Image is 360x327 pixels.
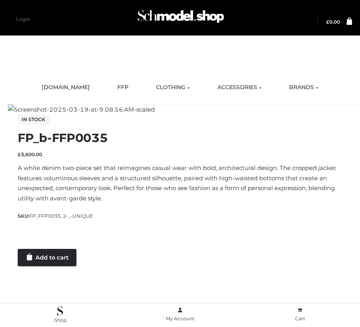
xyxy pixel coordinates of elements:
[18,115,49,124] span: In stock
[18,151,21,157] span: £
[326,19,340,25] bdi: 0.00
[57,306,63,316] img: .Shop
[166,316,195,321] span: My Account
[8,105,155,115] img: Screenshot-2025-03-19-at-9.08.56 AM-scaled
[212,79,267,96] a: ACCESSORIES
[134,7,226,32] a: Schmodel Admin 964
[36,79,96,96] a: [DOMAIN_NAME]
[326,19,329,25] span: £
[326,20,340,24] a: £0.00
[29,213,93,219] span: FP_FFP0035_2-_-UNIQUE
[18,151,42,157] bdi: 3,600.00
[18,131,352,145] h1: FP_b-FFP0035
[18,249,76,266] a: Add to cart
[150,79,196,96] a: CLOTHING
[135,4,226,32] img: Schmodel Admin 964
[18,212,94,220] span: SKU:
[111,79,134,96] a: FFP
[120,306,240,323] a: My Account
[16,16,30,22] a: Login
[53,317,67,323] span: .Shop
[240,306,360,323] a: Cart
[18,163,352,203] p: A white denim two-piece set that reimagines casual wear with bold, architectural design. The crop...
[295,316,305,321] span: Cart
[283,79,324,96] a: BRANDS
